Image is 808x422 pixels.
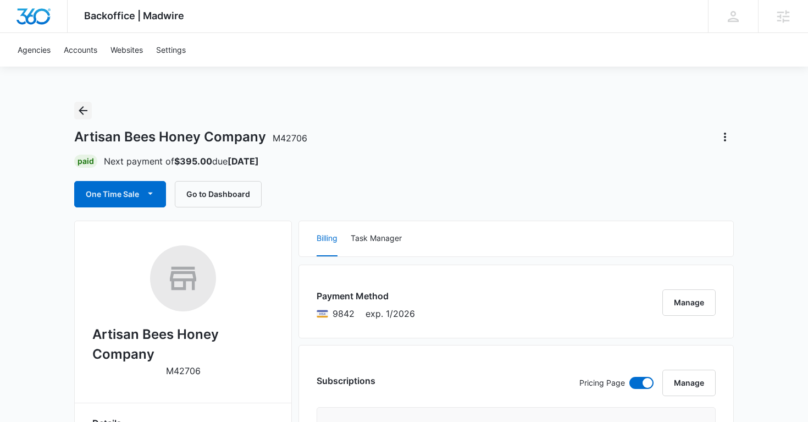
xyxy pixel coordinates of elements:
span: exp. 1/2026 [366,307,415,320]
p: Next payment of due [104,155,259,168]
span: Visa ending with [333,307,355,320]
a: Settings [150,33,192,67]
h1: Artisan Bees Honey Company [74,129,307,145]
button: Billing [317,221,337,256]
button: Go to Dashboard [175,181,262,207]
a: Accounts [57,33,104,67]
h3: Payment Method [317,289,415,303]
strong: $395.00 [174,156,212,167]
span: M42706 [273,133,307,144]
p: Pricing Page [579,377,625,389]
span: Backoffice | Madwire [84,10,184,21]
h2: Artisan Bees Honey Company [92,325,274,364]
button: Task Manager [351,221,402,256]
button: One Time Sale [74,181,166,207]
a: Websites [104,33,150,67]
h3: Subscriptions [317,374,375,387]
button: Actions [716,128,734,146]
button: Manage [662,289,716,316]
button: Manage [662,370,716,396]
button: Back [74,102,92,119]
div: Paid [74,155,97,168]
a: Agencies [11,33,57,67]
p: M42706 [166,364,201,377]
strong: [DATE] [228,156,259,167]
